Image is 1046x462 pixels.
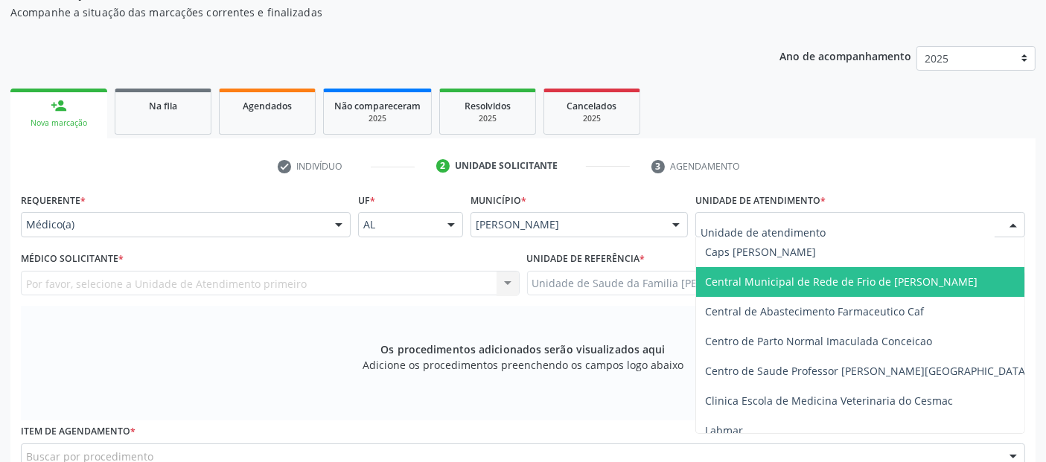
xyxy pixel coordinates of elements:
span: Centro de Saude Professor [PERSON_NAME][GEOGRAPHIC_DATA] [705,364,1029,378]
span: Os procedimentos adicionados serão visualizados aqui [380,341,665,357]
div: 2025 [555,113,629,124]
div: Unidade solicitante [455,159,558,173]
span: [PERSON_NAME] [476,217,657,232]
label: Médico Solicitante [21,248,124,271]
div: person_add [51,97,67,114]
input: Unidade de atendimento [701,217,995,247]
div: 2025 [334,113,421,124]
div: Nova marcação [21,118,97,129]
span: AL [363,217,433,232]
span: Clinica Escola de Medicina Veterinaria do Cesmac [705,394,953,408]
div: 2025 [450,113,525,124]
span: Labmar [705,423,743,437]
span: Centro de Parto Normal Imaculada Conceicao [705,334,932,348]
span: Cancelados [567,100,617,112]
span: Central Municipal de Rede de Frio de [PERSON_NAME] [705,275,978,289]
span: Caps [PERSON_NAME] [705,245,816,259]
p: Acompanhe a situação das marcações correntes e finalizadas [10,4,728,20]
label: Município [471,189,526,212]
p: Ano de acompanhamento [779,46,911,65]
span: Médico(a) [26,217,320,232]
span: Agendados [243,100,292,112]
label: UF [358,189,375,212]
label: Unidade de referência [527,248,645,271]
label: Requerente [21,189,86,212]
span: Adicione os procedimentos preenchendo os campos logo abaixo [363,357,683,373]
span: Resolvidos [465,100,511,112]
label: Item de agendamento [21,420,135,443]
label: Unidade de atendimento [695,189,826,212]
span: Não compareceram [334,100,421,112]
div: 2 [436,159,450,173]
span: Central de Abastecimento Farmaceutico Caf [705,304,924,318]
span: Na fila [149,100,177,112]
